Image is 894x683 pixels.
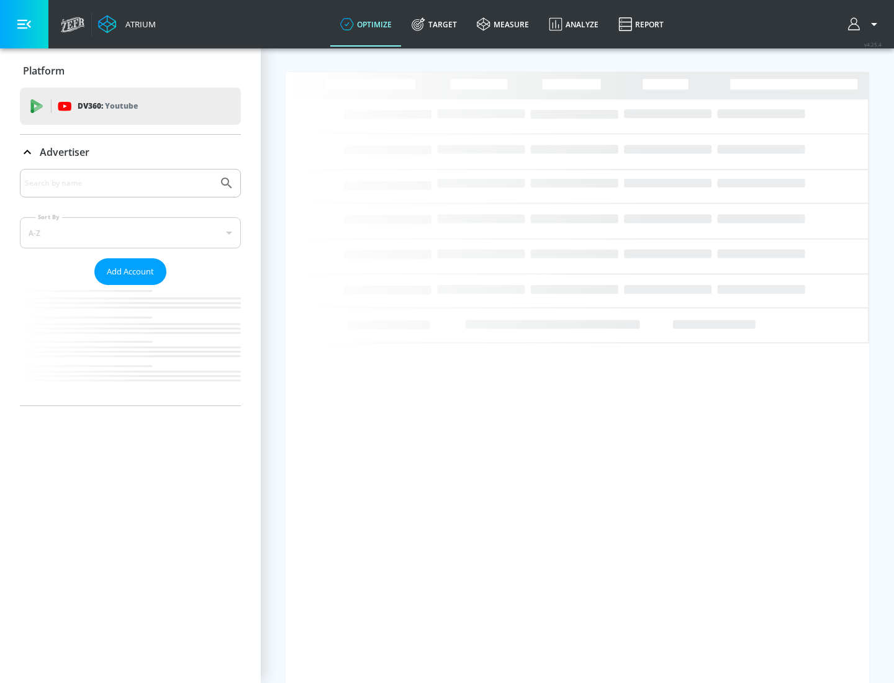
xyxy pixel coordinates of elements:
[94,258,166,285] button: Add Account
[120,19,156,30] div: Atrium
[23,64,65,78] p: Platform
[330,2,402,47] a: optimize
[467,2,539,47] a: measure
[20,135,241,170] div: Advertiser
[20,88,241,125] div: DV360: Youtube
[105,99,138,112] p: Youtube
[864,41,882,48] span: v 4.25.4
[20,217,241,248] div: A-Z
[20,53,241,88] div: Platform
[25,175,213,191] input: Search by name
[20,169,241,405] div: Advertiser
[35,213,62,221] label: Sort By
[539,2,608,47] a: Analyze
[402,2,467,47] a: Target
[20,285,241,405] nav: list of Advertiser
[78,99,138,113] p: DV360:
[107,265,154,279] span: Add Account
[98,15,156,34] a: Atrium
[40,145,89,159] p: Advertiser
[608,2,674,47] a: Report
